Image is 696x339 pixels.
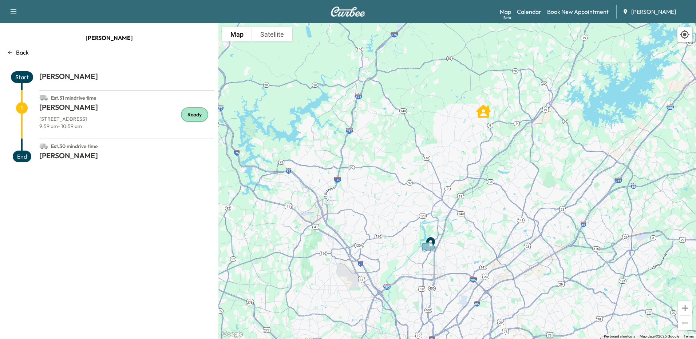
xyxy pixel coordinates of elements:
[39,123,214,130] p: 9:59 am - 10:59 am
[13,151,31,162] span: End
[39,115,214,123] p: [STREET_ADDRESS]
[86,31,133,45] span: [PERSON_NAME]
[476,100,491,115] gmp-advanced-marker: NEAL CHAHWALA
[11,71,33,83] span: Start
[222,27,252,41] button: Show street map
[423,232,438,247] gmp-advanced-marker: End Point
[678,316,692,330] button: Zoom out
[677,27,692,42] div: Recenter map
[684,334,694,338] a: Terms (opens in new tab)
[640,334,679,338] span: Map data ©2025 Google
[604,334,635,339] button: Keyboard shortcuts
[39,151,214,164] h1: [PERSON_NAME]
[252,27,292,41] button: Show satellite imagery
[181,107,208,122] div: Ready
[16,48,29,57] p: Back
[51,143,98,149] span: Est. 30 min drive time
[39,102,214,115] h1: [PERSON_NAME]
[16,102,28,114] span: 1
[500,7,511,16] a: MapBeta
[220,330,244,339] a: Open this area in Google Maps (opens a new window)
[517,7,541,16] a: Calendar
[51,95,96,101] span: Est. 31 min drive time
[631,7,676,16] span: [PERSON_NAME]
[678,301,692,315] button: Zoom in
[547,7,609,16] a: Book New Appointment
[418,234,443,247] gmp-advanced-marker: Van
[39,71,214,84] h1: [PERSON_NAME]
[503,15,511,20] div: Beta
[331,7,365,17] img: Curbee Logo
[220,330,244,339] img: Google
